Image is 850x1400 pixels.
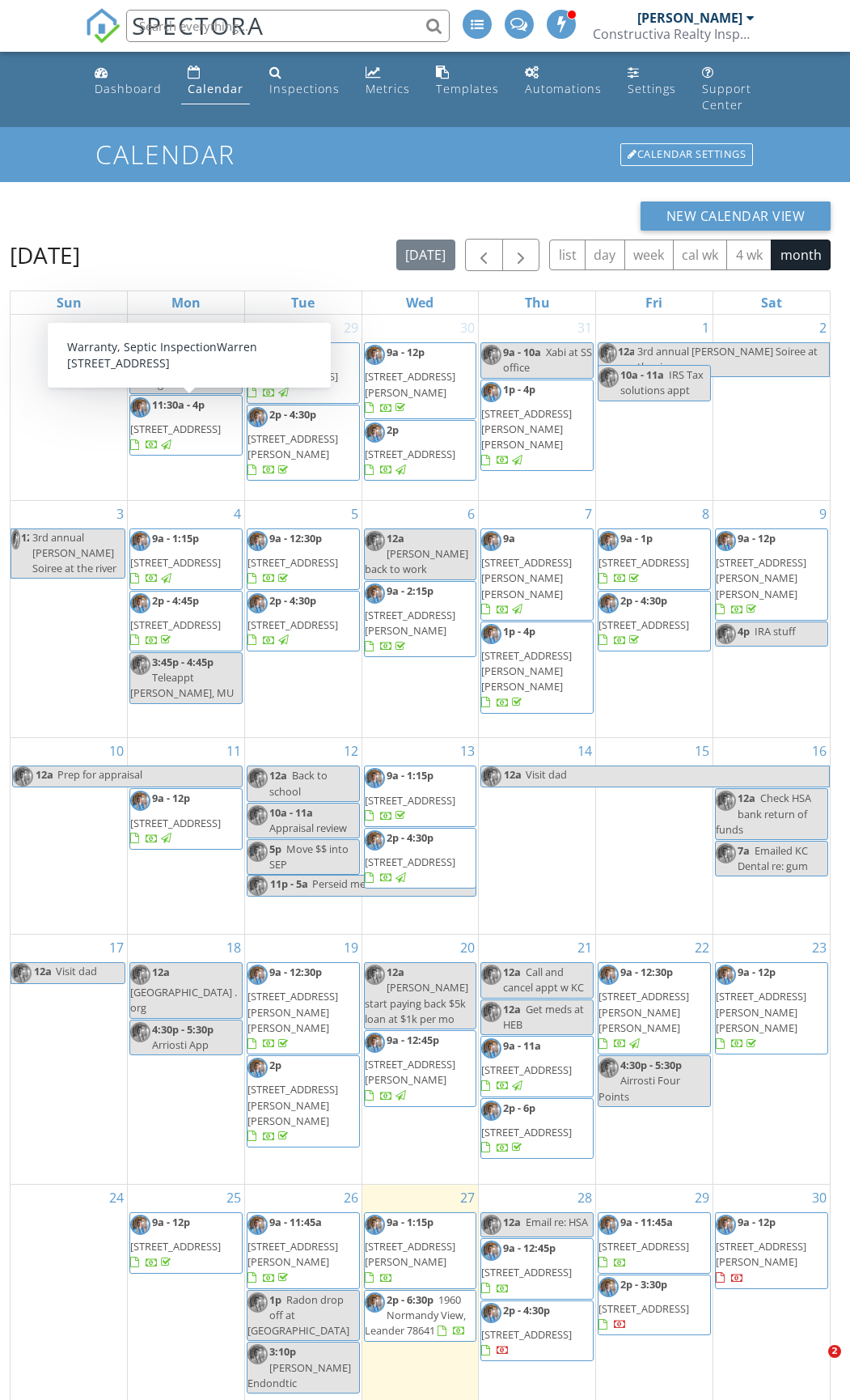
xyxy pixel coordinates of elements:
[223,738,244,764] a: Go to August 11, 2025
[269,593,316,608] span: 2p - 4:30p
[13,766,33,787] img: img20210909wa0000.jpeg
[716,791,811,836] span: Check HSA bank return of funds
[128,500,245,737] td: Go to August 4, 2025
[223,315,244,341] a: Go to July 28, 2025
[619,142,755,168] a: Calendar Settings
[628,81,676,96] div: Settings
[457,738,478,764] a: Go to August 13, 2025
[716,531,736,551] img: img20210909wa0000.jpeg
[716,555,806,600] span: [STREET_ADDRESS][PERSON_NAME][PERSON_NAME]
[247,531,338,585] a: 9a - 12:30p [STREET_ADDRESS]
[522,291,553,314] a: Thursday
[85,8,121,44] img: The Best Home Inspection Software - Spectora
[596,315,713,500] td: Go to August 1, 2025
[152,655,214,669] span: 3:45p - 4:45p
[230,501,244,527] a: Go to August 4, 2025
[364,420,477,482] a: 2p [STREET_ADDRESS]
[481,1125,572,1139] span: [STREET_ADDRESS]
[598,965,689,1050] a: 9a - 12:30p [STREET_ADDRESS][PERSON_NAME][PERSON_NAME]
[106,315,127,341] a: Go to July 27, 2025
[130,531,150,551] img: img20210909wa0000.jpeg
[152,1022,214,1037] span: 4:30p - 5:30p
[269,842,281,856] span: 5p
[479,500,596,737] td: Go to August 7, 2025
[152,593,199,608] span: 2p - 4:45p
[465,239,503,272] button: Previous month
[247,768,268,788] img: img20210909wa0000.jpeg
[598,528,711,590] a: 9a - 1p [STREET_ADDRESS]
[269,768,328,798] span: Back to school
[738,965,776,979] span: 9a - 12p
[716,843,736,863] img: img20210909wa0000.jpeg
[585,240,625,271] button: day
[809,738,830,764] a: Go to August 16, 2025
[247,1058,268,1078] img: img20210909wa0000.jpeg
[130,617,221,632] span: [STREET_ADDRESS]
[365,768,385,788] img: img20210909wa0000.jpeg
[637,10,742,26] div: [PERSON_NAME]
[247,345,268,365] img: img20210909wa0000.jpeg
[365,1033,455,1103] a: 9a - 12:45p [STREET_ADDRESS][PERSON_NAME]
[362,500,479,737] td: Go to August 6, 2025
[598,367,619,388] img: img20210909wa0000.jpeg
[269,842,349,872] span: Move $$ into SEP
[11,738,128,935] td: Go to August 10, 2025
[598,531,689,585] a: 9a - 1p [STREET_ADDRESS]
[365,422,455,477] a: 2p [STREET_ADDRESS]
[525,81,602,96] div: Automations
[481,648,572,694] span: [STREET_ADDRESS][PERSON_NAME][PERSON_NAME]
[269,407,316,422] span: 2p - 4:30p
[624,240,674,271] button: week
[549,240,586,271] button: list
[11,963,32,983] img: img20210909wa0000.jpeg
[702,81,751,112] div: Support Center
[223,935,244,961] a: Go to August 18, 2025
[11,935,128,1185] td: Go to August 17, 2025
[130,985,237,1015] span: [GEOGRAPHIC_DATA] . org
[53,291,85,314] a: Sunday
[503,624,535,638] span: 1p - 4p
[288,291,318,314] a: Tuesday
[503,965,521,979] span: 12a
[620,367,704,397] span: IRS Tax solutions appt
[244,738,362,935] td: Go to August 12, 2025
[128,935,245,1185] td: Go to August 18, 2025
[713,738,830,935] td: Go to August 16, 2025
[364,828,477,889] a: 2p - 4:30p [STREET_ADDRESS]
[738,791,755,805] span: 12a
[365,1057,455,1087] span: [STREET_ADDRESS][PERSON_NAME]
[130,531,221,585] a: 9a - 1:15p [STREET_ADDRESS]
[480,622,594,714] a: 1p - 4p [STREET_ADDRESS][PERSON_NAME][PERSON_NAME]
[598,555,689,570] span: [STREET_ADDRESS]
[503,1101,535,1115] span: 2p - 6p
[269,345,302,359] span: 9a - 1p
[457,315,478,341] a: Go to July 30, 2025
[365,345,455,415] a: 9a - 12p [STREET_ADDRESS][PERSON_NAME]
[503,1002,521,1016] span: 12a
[596,500,713,737] td: Go to August 8, 2025
[129,528,243,590] a: 9a - 1:15p [STREET_ADDRESS]
[130,397,221,452] a: 11:30a - 4p [STREET_ADDRESS]
[340,935,362,961] a: Go to August 19, 2025
[481,382,501,402] img: img20210909wa0000.jpeg
[364,766,477,827] a: 9a - 1:15p [STREET_ADDRESS]
[130,593,150,613] img: img20210909wa0000.jpeg
[359,58,417,104] a: Metrics
[429,58,505,104] a: Templates
[481,624,501,644] img: img20210909wa0000.jpeg
[247,431,338,461] span: [STREET_ADDRESS][PERSON_NAME]
[716,965,806,1050] a: 9a - 12p [STREET_ADDRESS][PERSON_NAME][PERSON_NAME]
[365,830,455,885] a: 2p - 4:30p [STREET_ADDRESS]
[365,793,455,808] span: [STREET_ADDRESS]
[713,500,830,737] td: Go to August 9, 2025
[244,500,362,737] td: Go to August 5, 2025
[481,406,572,452] span: [STREET_ADDRESS][PERSON_NAME][PERSON_NAME]
[130,593,221,647] a: 2p - 4:45p [STREET_ADDRESS]
[247,805,268,825] img: img20210909wa0000.jpeg
[598,1073,680,1103] span: Airrosti Four Points
[365,546,468,576] span: [PERSON_NAME] back to work
[479,935,596,1185] td: Go to August 21, 2025
[269,81,340,96] div: Inspections
[365,1033,385,1053] img: img20210909wa0000.jpeg
[755,624,796,638] span: IRA stuff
